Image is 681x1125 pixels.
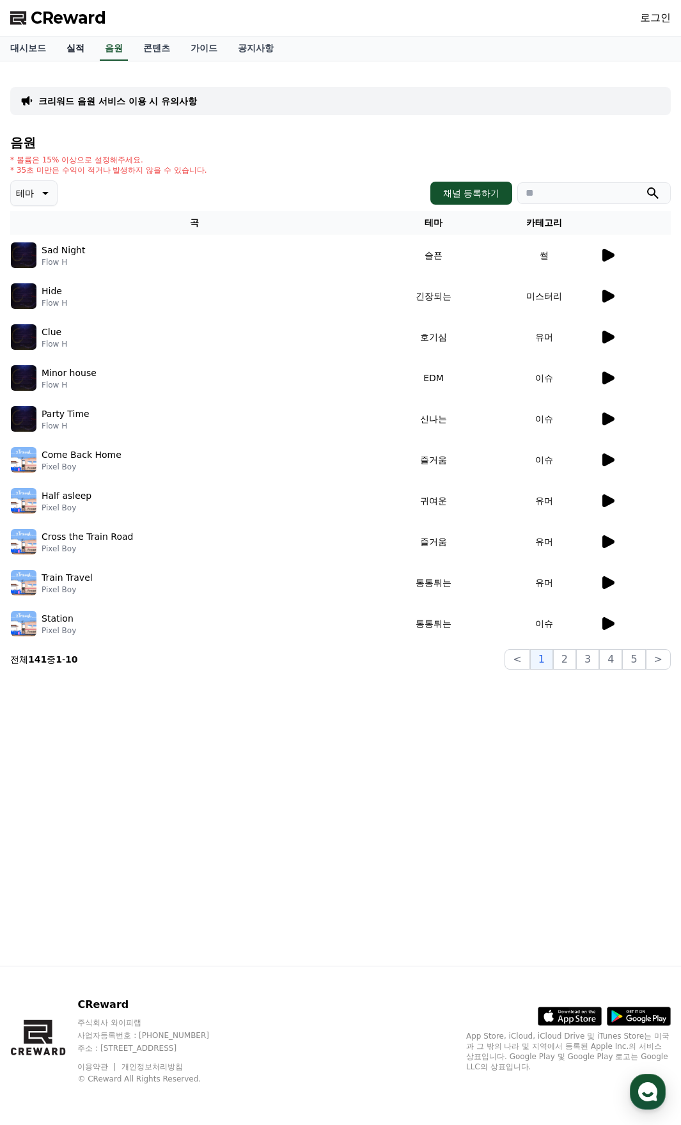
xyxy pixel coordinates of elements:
[77,1074,233,1084] p: © CReward All Rights Reserved.
[65,654,77,665] strong: 10
[379,521,489,562] td: 즐거움
[379,562,489,603] td: 통통튀는
[77,1062,118,1071] a: 이용약관
[84,405,165,437] a: 대화
[379,398,489,439] td: 신나는
[31,8,106,28] span: CReward
[379,235,489,276] td: 슬픈
[38,95,197,107] a: 크리워드 음원 서비스 이용 시 유의사항
[121,1062,183,1071] a: 개인정보처리방침
[42,625,76,636] p: Pixel Boy
[530,649,553,670] button: 1
[56,36,95,61] a: 실적
[42,326,61,339] p: Clue
[489,211,599,235] th: 카테고리
[42,421,90,431] p: Flow H
[379,317,489,358] td: 호기심
[553,649,576,670] button: 2
[133,36,180,61] a: 콘텐츠
[379,603,489,644] td: 통통튀는
[489,439,599,480] td: 이슈
[11,611,36,636] img: music
[11,529,36,555] img: music
[576,649,599,670] button: 3
[379,276,489,317] td: 긴장되는
[16,184,34,202] p: 테마
[42,339,67,349] p: Flow H
[10,211,379,235] th: 곡
[11,283,36,309] img: music
[489,562,599,603] td: 유머
[42,298,67,308] p: Flow H
[198,425,213,435] span: 설정
[42,257,85,267] p: Flow H
[489,276,599,317] td: 미스터리
[505,649,529,670] button: <
[42,612,74,625] p: Station
[11,365,36,391] img: music
[56,654,62,665] strong: 1
[42,544,133,554] p: Pixel Boy
[42,585,93,595] p: Pixel Boy
[10,653,78,666] p: 전체 중 -
[180,36,228,61] a: 가이드
[42,448,121,462] p: Come Back Home
[228,36,284,61] a: 공지사항
[42,530,133,544] p: Cross the Train Road
[646,649,671,670] button: >
[640,10,671,26] a: 로그인
[28,654,47,665] strong: 141
[11,406,36,432] img: music
[379,358,489,398] td: EDM
[10,155,207,165] p: * 볼륨은 15% 이상으로 설정해주세요.
[42,244,85,257] p: Sad Night
[77,1043,233,1053] p: 주소 : [STREET_ADDRESS]
[622,649,645,670] button: 5
[42,366,97,380] p: Minor house
[379,439,489,480] td: 즐거움
[489,521,599,562] td: 유머
[10,165,207,175] p: * 35초 미만은 수익이 적거나 발생하지 않을 수 있습니다.
[4,405,84,437] a: 홈
[379,480,489,521] td: 귀여운
[489,603,599,644] td: 이슈
[466,1031,671,1072] p: App Store, iCloud, iCloud Drive 및 iTunes Store는 미국과 그 밖의 나라 및 지역에서 등록된 Apple Inc.의 서비스 상표입니다. Goo...
[10,8,106,28] a: CReward
[40,425,48,435] span: 홈
[11,324,36,350] img: music
[42,407,90,421] p: Party Time
[42,489,91,503] p: Half asleep
[11,570,36,595] img: music
[42,503,91,513] p: Pixel Boy
[11,242,36,268] img: music
[379,211,489,235] th: 테마
[77,1030,233,1041] p: 사업자등록번호 : [PHONE_NUMBER]
[42,571,93,585] p: Train Travel
[165,405,246,437] a: 설정
[10,180,58,206] button: 테마
[599,649,622,670] button: 4
[489,480,599,521] td: 유머
[489,398,599,439] td: 이슈
[489,317,599,358] td: 유머
[489,235,599,276] td: 썰
[77,997,233,1012] p: CReward
[11,447,36,473] img: music
[42,285,62,298] p: Hide
[42,380,97,390] p: Flow H
[42,462,121,472] p: Pixel Boy
[10,136,671,150] h4: 음원
[489,358,599,398] td: 이슈
[100,36,128,61] a: 음원
[77,1018,233,1028] p: 주식회사 와이피랩
[11,488,36,514] img: music
[430,182,512,205] button: 채널 등록하기
[117,425,132,436] span: 대화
